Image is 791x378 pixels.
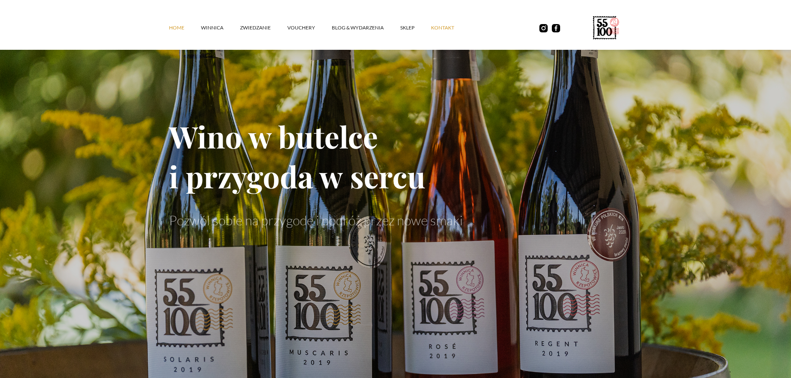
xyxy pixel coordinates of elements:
a: winnica [201,15,240,40]
a: Home [169,15,201,40]
a: Blog & Wydarzenia [332,15,400,40]
a: SKLEP [400,15,431,40]
p: Pozwól sobie na przygodę i podróż przez nowe smaki [169,212,622,228]
a: kontakt [431,15,471,40]
h1: Wino w butelce i przygoda w sercu [169,116,622,196]
a: vouchery [287,15,332,40]
a: ZWIEDZANIE [240,15,287,40]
